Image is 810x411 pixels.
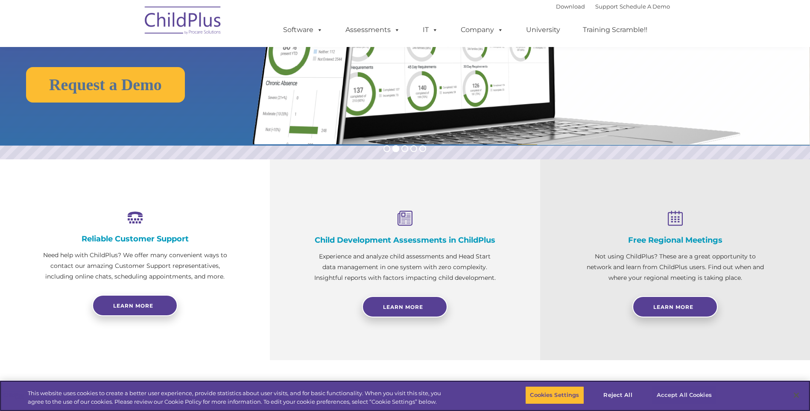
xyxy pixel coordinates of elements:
a: Support [595,3,618,10]
p: Need help with ChildPlus? We offer many convenient ways to contact our amazing Customer Support r... [43,250,227,282]
a: Company [452,21,512,38]
span: Last name [119,56,145,63]
h4: Free Regional Meetings [583,235,767,245]
a: Software [275,21,331,38]
a: Learn More [632,296,718,317]
a: Learn More [362,296,447,317]
font: | [556,3,670,10]
a: Request a Demo [26,67,185,103]
button: Cookies Settings [525,386,584,404]
a: IT [414,21,447,38]
p: Not using ChildPlus? These are a great opportunity to network and learn from ChildPlus users. Fin... [583,251,767,283]
span: Learn more [113,302,153,309]
img: ChildPlus by Procare Solutions [140,0,226,43]
button: Accept All Cookies [652,386,716,404]
span: Phone number [119,91,155,98]
p: Experience and analyze child assessments and Head Start data management in one system with zero c... [313,251,497,283]
a: University [518,21,569,38]
a: Download [556,3,585,10]
a: Assessments [337,21,409,38]
div: This website uses cookies to create a better user experience, provide statistics about user visit... [28,389,445,406]
span: Learn More [653,304,693,310]
a: Training Scramble!! [574,21,656,38]
h4: Child Development Assessments in ChildPlus [313,235,497,245]
span: Learn More [383,304,423,310]
button: Close [787,386,806,405]
h4: Reliable Customer Support [43,234,227,244]
button: Reject All [591,386,645,404]
a: Schedule A Demo [620,3,670,10]
a: Learn more [92,295,178,316]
